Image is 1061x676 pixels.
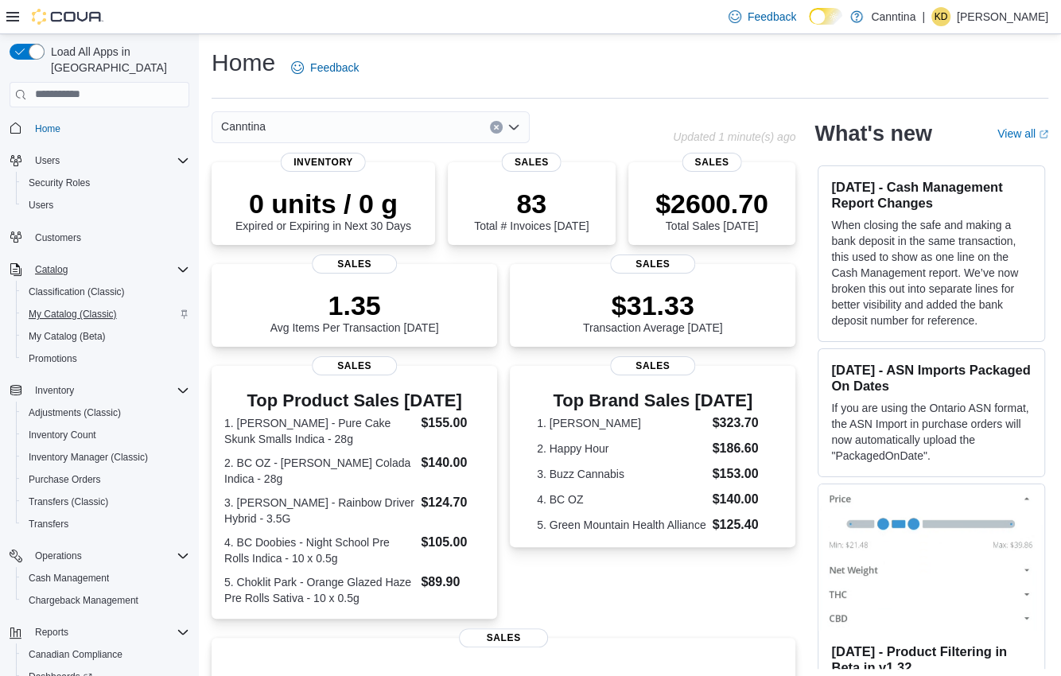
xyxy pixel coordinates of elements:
[29,286,125,298] span: Classification (Classic)
[713,439,769,458] dd: $186.60
[537,441,705,456] dt: 2. Happy Hour
[29,381,189,400] span: Inventory
[270,289,439,334] div: Avg Items Per Transaction [DATE]
[421,573,484,592] dd: $89.90
[29,623,189,642] span: Reports
[29,352,77,365] span: Promotions
[831,179,1032,211] h3: [DATE] - Cash Management Report Changes
[29,546,189,565] span: Operations
[22,173,189,192] span: Security Roles
[29,429,96,441] span: Inventory Count
[22,569,115,588] a: Cash Management
[22,645,129,664] a: Canadian Compliance
[35,154,60,167] span: Users
[22,403,189,422] span: Adjustments (Classic)
[29,199,53,212] span: Users
[713,515,769,534] dd: $125.40
[16,348,196,370] button: Promotions
[29,594,138,607] span: Chargeback Management
[655,188,768,220] p: $2600.70
[583,289,723,334] div: Transaction Average [DATE]
[22,645,189,664] span: Canadian Compliance
[22,492,189,511] span: Transfers (Classic)
[22,591,189,610] span: Chargeback Management
[29,118,189,138] span: Home
[922,7,925,26] p: |
[29,546,88,565] button: Operations
[474,188,589,220] p: 83
[22,470,189,489] span: Purchase Orders
[610,254,696,274] span: Sales
[45,44,189,76] span: Load All Apps in [GEOGRAPHIC_DATA]
[29,623,75,642] button: Reports
[29,177,90,189] span: Security Roles
[713,414,769,433] dd: $323.70
[22,591,145,610] a: Chargeback Management
[29,451,148,464] span: Inventory Manager (Classic)
[16,513,196,535] button: Transfers
[713,490,769,509] dd: $140.00
[310,60,359,76] span: Feedback
[957,7,1048,26] p: [PERSON_NAME]
[655,188,768,232] div: Total Sales [DATE]
[35,384,74,397] span: Inventory
[221,117,266,136] span: Canntina
[16,446,196,468] button: Inventory Manager (Classic)
[22,515,189,534] span: Transfers
[16,402,196,424] button: Adjustments (Classic)
[831,643,1032,675] h3: [DATE] - Product Filtering in Beta in v1.32
[722,1,803,33] a: Feedback
[22,425,189,445] span: Inventory Count
[281,153,366,172] span: Inventory
[871,7,915,26] p: Canntina
[3,379,196,402] button: Inventory
[537,391,768,410] h3: Top Brand Sales [DATE]
[22,349,84,368] a: Promotions
[235,188,411,220] p: 0 units / 0 g
[35,626,68,639] span: Reports
[16,643,196,666] button: Canadian Compliance
[22,403,127,422] a: Adjustments (Classic)
[29,260,189,279] span: Catalog
[537,415,705,431] dt: 1. [PERSON_NAME]
[16,194,196,216] button: Users
[22,282,189,301] span: Classification (Classic)
[3,117,196,140] button: Home
[22,282,131,301] a: Classification (Classic)
[22,492,115,511] a: Transfers (Classic)
[16,567,196,589] button: Cash Management
[22,349,189,368] span: Promotions
[22,448,154,467] a: Inventory Manager (Classic)
[831,362,1032,394] h3: [DATE] - ASN Imports Packaged On Dates
[22,470,107,489] a: Purchase Orders
[809,8,842,25] input: Dark Mode
[583,289,723,321] p: $31.33
[16,303,196,325] button: My Catalog (Classic)
[502,153,562,172] span: Sales
[748,9,796,25] span: Feedback
[312,356,398,375] span: Sales
[22,425,103,445] a: Inventory Count
[16,325,196,348] button: My Catalog (Beta)
[537,491,705,507] dt: 4. BC OZ
[831,400,1032,464] p: If you are using the Ontario ASN format, the ASN Import in purchase orders will now automatically...
[459,628,548,647] span: Sales
[997,127,1048,140] a: View allExternal link
[1039,130,1048,139] svg: External link
[29,381,80,400] button: Inventory
[22,515,75,534] a: Transfers
[235,188,411,232] div: Expired or Expiring in Next 30 Days
[421,493,484,512] dd: $124.70
[16,491,196,513] button: Transfers (Classic)
[537,517,705,533] dt: 5. Green Mountain Health Alliance
[29,330,106,343] span: My Catalog (Beta)
[610,356,696,375] span: Sales
[22,196,189,215] span: Users
[22,448,189,467] span: Inventory Manager (Classic)
[3,226,196,249] button: Customers
[814,121,931,146] h2: What's new
[931,7,950,26] div: Kathryn DeSante
[22,569,189,588] span: Cash Management
[224,391,484,410] h3: Top Product Sales [DATE]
